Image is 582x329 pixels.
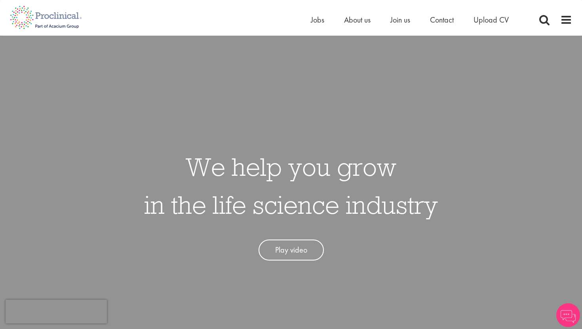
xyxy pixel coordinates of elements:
[344,15,371,25] a: About us
[430,15,454,25] a: Contact
[556,303,580,327] img: Chatbot
[144,148,438,224] h1: We help you grow in the life science industry
[390,15,410,25] a: Join us
[311,15,324,25] a: Jobs
[259,240,324,261] a: Play video
[474,15,509,25] a: Upload CV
